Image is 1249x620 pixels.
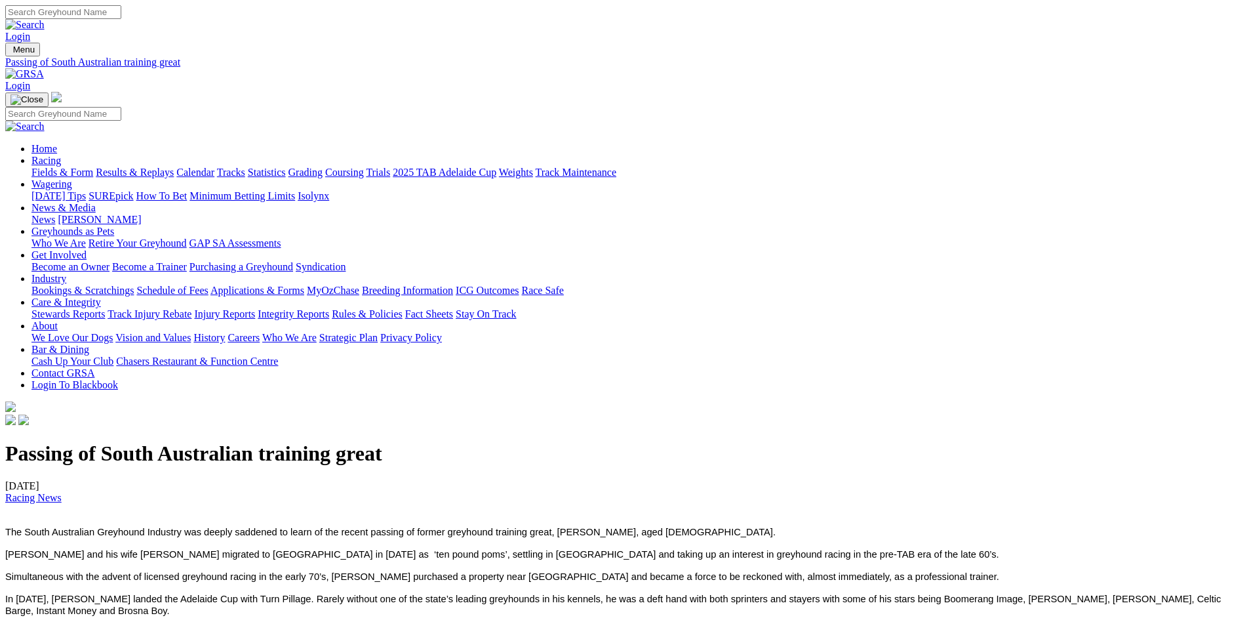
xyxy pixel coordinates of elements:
span: The South Australian Greyhound Industry was deeply saddened to learn of the recent passing of for... [5,527,776,537]
a: Results & Replays [96,167,174,178]
a: Industry [31,273,66,284]
button: Toggle navigation [5,43,40,56]
a: Injury Reports [194,308,255,320]
a: Racing [31,155,61,166]
a: Chasers Restaurant & Function Centre [116,356,278,367]
a: Tracks [217,167,245,178]
a: Login [5,31,30,42]
a: ICG Outcomes [456,285,519,296]
div: Get Involved [31,261,1244,273]
div: Wagering [31,190,1244,202]
a: Wagering [31,178,72,190]
a: Weights [499,167,533,178]
a: Track Injury Rebate [108,308,191,320]
a: Passing of South Australian training great [5,56,1244,68]
img: facebook.svg [5,415,16,425]
a: Bookings & Scratchings [31,285,134,296]
img: Close [10,94,43,105]
a: Stay On Track [456,308,516,320]
img: Search [5,19,45,31]
div: News & Media [31,214,1244,226]
a: Who We Are [31,238,86,249]
a: History [193,332,225,343]
a: Race Safe [521,285,563,296]
div: Racing [31,167,1244,178]
a: Bar & Dining [31,344,89,355]
a: Purchasing a Greyhound [189,261,293,272]
a: Home [31,143,57,154]
a: Syndication [296,261,346,272]
a: Statistics [248,167,286,178]
a: Contact GRSA [31,367,94,379]
a: Grading [288,167,323,178]
a: Retire Your Greyhound [89,238,187,249]
a: Care & Integrity [31,297,101,308]
a: Greyhounds as Pets [31,226,114,237]
a: Calendar [176,167,214,178]
img: logo-grsa-white.png [5,402,16,412]
a: MyOzChase [307,285,359,296]
h1: Passing of South Australian training great [5,442,1244,466]
a: Who We Are [262,332,317,343]
div: Bar & Dining [31,356,1244,367]
a: Careers [228,332,260,343]
span: In [DATE], [PERSON_NAME] landed the Adelaide Cup with Turn Pillage. Rarely without one of the sta... [5,594,1221,616]
a: Get Involved [31,249,87,260]
img: twitter.svg [18,415,29,425]
a: Racing News [5,492,62,503]
a: Schedule of Fees [136,285,208,296]
button: Toggle navigation [5,93,49,107]
a: Rules & Policies [332,308,403,320]
a: Stewards Reports [31,308,105,320]
input: Search [5,5,121,19]
span: Simultaneous with the advent of licensed greyhound racing in the early 70’s, [PERSON_NAME] purcha... [5,571,999,582]
a: We Love Our Dogs [31,332,113,343]
div: Care & Integrity [31,308,1244,320]
a: Breeding Information [362,285,453,296]
a: News & Media [31,202,96,213]
a: Track Maintenance [536,167,616,178]
a: Login [5,80,30,91]
div: Greyhounds as Pets [31,238,1244,249]
a: Isolynx [298,190,329,201]
a: Integrity Reports [258,308,329,320]
a: News [31,214,55,225]
div: About [31,332,1244,344]
a: Minimum Betting Limits [189,190,295,201]
img: Search [5,121,45,133]
a: Fact Sheets [405,308,453,320]
span: [PERSON_NAME] and his wife [PERSON_NAME] migrated to [GEOGRAPHIC_DATA] in [DATE] as ‘ten pound po... [5,549,999,560]
a: Coursing [325,167,364,178]
a: 2025 TAB Adelaide Cup [393,167,496,178]
a: Privacy Policy [380,332,442,343]
a: SUREpick [89,190,133,201]
a: [PERSON_NAME] [58,214,141,225]
a: GAP SA Assessments [189,238,281,249]
input: Search [5,107,121,121]
span: [DATE] [5,480,62,503]
div: Industry [31,285,1244,297]
a: [DATE] Tips [31,190,86,201]
img: GRSA [5,68,44,80]
img: logo-grsa-white.png [51,92,62,102]
a: How To Bet [136,190,188,201]
a: Cash Up Your Club [31,356,113,367]
a: Trials [366,167,390,178]
a: Fields & Form [31,167,93,178]
a: Login To Blackbook [31,379,118,390]
a: Applications & Forms [210,285,304,296]
a: Vision and Values [115,332,191,343]
a: Strategic Plan [319,332,378,343]
a: Become an Owner [31,261,109,272]
span: Menu [13,45,35,54]
a: About [31,320,58,331]
a: Become a Trainer [112,261,187,272]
